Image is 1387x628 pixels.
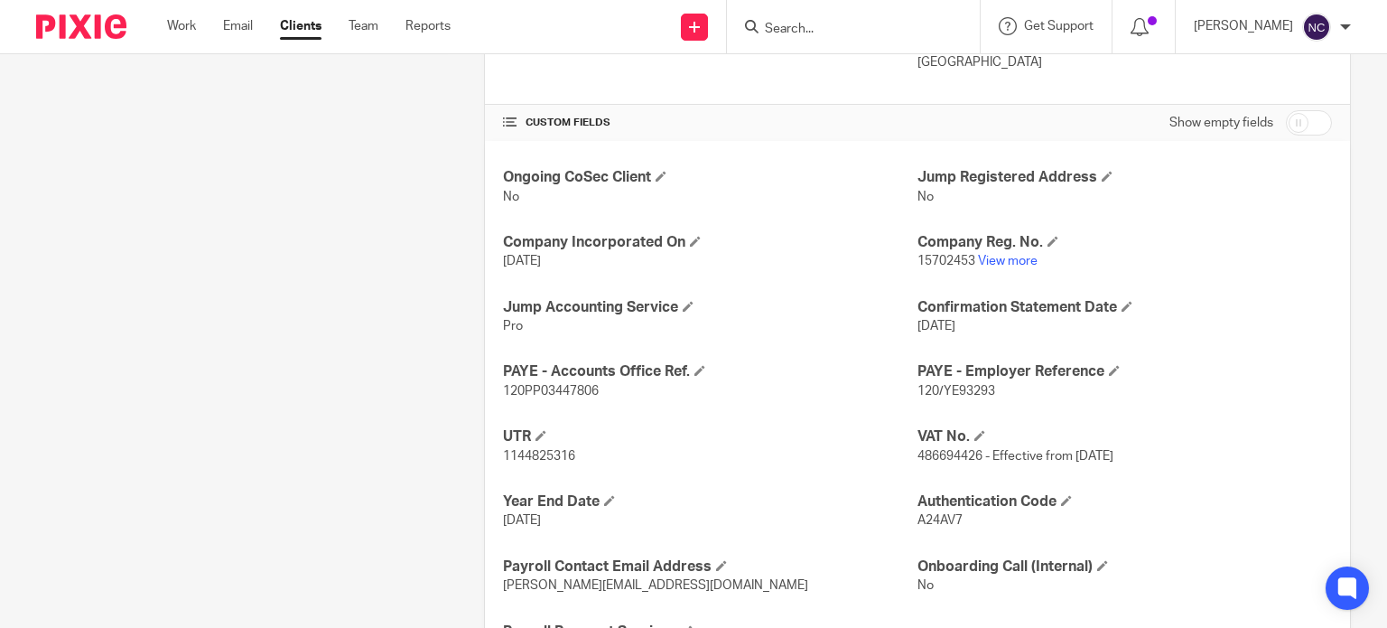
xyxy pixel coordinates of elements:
span: A24AV7 [917,514,963,527]
h4: Ongoing CoSec Client [503,168,917,187]
a: Work [167,17,196,35]
a: Email [223,17,253,35]
h4: Confirmation Statement Date [917,298,1332,317]
span: Get Support [1024,20,1094,33]
h4: Year End Date [503,492,917,511]
span: [DATE] [503,514,541,527]
h4: CUSTOM FIELDS [503,116,917,130]
span: Pro [503,320,523,333]
p: [PERSON_NAME] [1194,17,1293,35]
h4: PAYE - Accounts Office Ref. [503,362,917,381]
h4: PAYE - Employer Reference [917,362,1332,381]
h4: Onboarding Call (Internal) [917,558,1332,576]
span: [DATE] [917,320,955,333]
span: No [503,191,519,203]
span: [DATE] [503,255,541,267]
span: 120PP03447806 [503,385,599,398]
span: 15702453 [917,255,975,267]
a: Reports [405,17,451,35]
h4: Company Reg. No. [917,233,1332,252]
span: 1144825316 [503,450,575,463]
h4: Authentication Code [917,492,1332,511]
span: 120/YE93293 [917,385,995,398]
img: Pixie [36,14,126,39]
p: [GEOGRAPHIC_DATA] [917,53,1332,71]
a: Team [349,17,378,35]
span: No [917,579,934,592]
img: svg%3E [1302,13,1331,42]
span: 486694426 - Effective from [DATE] [917,450,1113,463]
h4: UTR [503,427,917,446]
a: Clients [280,17,321,35]
h4: Jump Registered Address [917,168,1332,187]
input: Search [763,22,926,38]
span: No [917,191,934,203]
h4: Jump Accounting Service [503,298,917,317]
h4: Payroll Contact Email Address [503,558,917,576]
h4: Company Incorporated On [503,233,917,252]
a: View more [978,255,1038,267]
span: [PERSON_NAME][EMAIL_ADDRESS][DOMAIN_NAME] [503,579,808,592]
label: Show empty fields [1169,114,1273,132]
h4: VAT No. [917,427,1332,446]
